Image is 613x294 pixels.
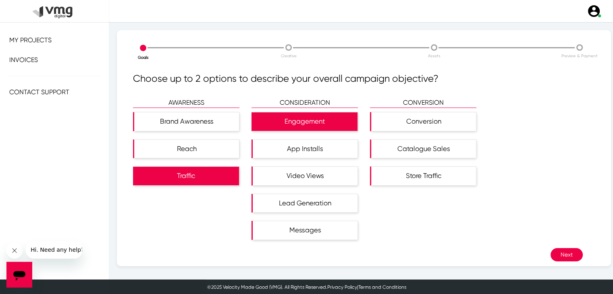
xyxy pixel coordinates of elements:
div: App Installs [253,140,357,158]
div: Reach [134,140,239,158]
p: CONSIDERATION [251,98,358,108]
div: Engagement [251,112,357,131]
p: Assets [362,53,507,59]
iframe: Close message [6,242,23,259]
span: My Projects [9,36,52,44]
iframe: Button to launch messaging window [6,262,32,288]
iframe: Message from company [26,241,82,259]
div: Brand Awareness [134,112,239,131]
p: CONVERSION [370,98,476,108]
p: Creative [216,53,361,59]
p: Goals [71,54,216,60]
span: Invoices [9,56,38,64]
div: Conversion [371,112,476,131]
span: Contact Support [9,88,69,96]
p: AWARENESS [133,98,239,108]
button: Next [551,248,583,261]
div: Messages [253,221,357,240]
div: Traffic [133,167,239,185]
div: Catalogue Sales [371,140,476,158]
a: Privacy Policy [327,284,357,290]
img: user [587,4,601,18]
p: Choose up to 2 options to describe your overall campaign objective? [133,71,595,86]
a: Terms and Conditions [358,284,406,290]
div: Lead Generation [253,194,357,213]
span: Hi. Need any help? [5,6,58,12]
div: Store Traffic [371,167,476,185]
div: Video Views [253,167,357,185]
a: user [582,4,605,18]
